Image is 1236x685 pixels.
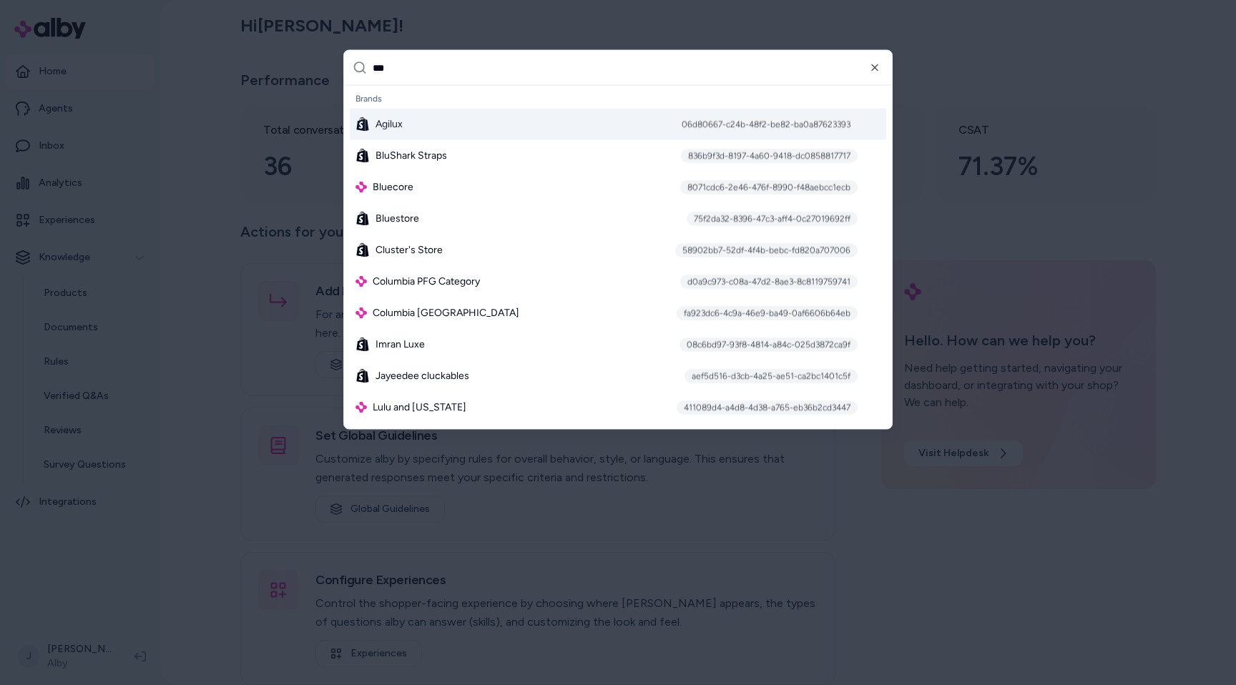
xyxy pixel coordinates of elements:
[680,180,858,194] div: 8071cdc6-2e46-476f-8990-f48aebcc1ecb
[373,306,519,320] span: Columbia [GEOGRAPHIC_DATA]
[376,149,447,163] span: BluShark Straps
[355,307,367,319] img: alby Logo
[355,402,367,413] img: alby Logo
[376,337,425,352] span: Imran Luxe
[376,369,469,383] span: Jayeedee cluckables
[685,369,858,383] div: aef5d516-d3cb-4a25-ae51-ca2bc1401c5f
[373,275,480,289] span: Columbia PFG Category
[687,212,858,226] div: 75f2da32-8396-47c3-aff4-0c27019692ff
[355,276,367,287] img: alby Logo
[677,306,858,320] div: fa923dc6-4c9a-46e9-ba49-0af6606b64eb
[355,182,367,193] img: alby Logo
[681,149,858,163] div: 836b9f3d-8197-4a60-9418-dc0858817717
[350,89,886,109] div: Brands
[677,400,858,415] div: 411089d4-a4d8-4d38-a765-eb36b2cd3447
[675,117,858,132] div: 06d80667-c24b-48f2-be82-ba0a87623393
[376,243,443,257] span: Cluster's Store
[376,212,419,226] span: Bluestore
[376,117,403,132] span: Agilux
[675,243,858,257] div: 58902bb7-52df-4f4b-bebc-fd820a707006
[680,275,858,289] div: d0a9c973-c08a-47d2-8ae3-8c8119759741
[373,400,466,415] span: Lulu and [US_STATE]
[680,337,858,352] div: 08c6bd97-93f8-4814-a84c-025d3872ca9f
[373,180,413,194] span: Bluecore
